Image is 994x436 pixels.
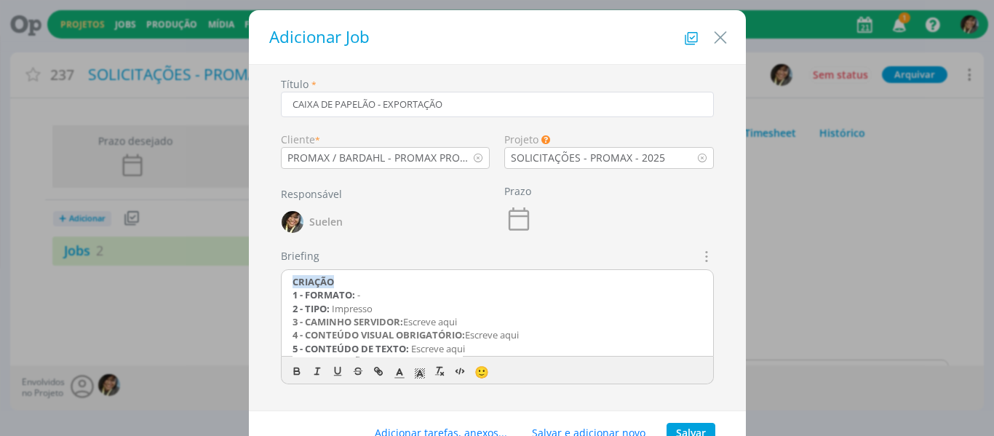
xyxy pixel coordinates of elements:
span: 🙂 [474,364,489,380]
strong: 3 - CAMINHO SERVIDOR: [293,315,403,328]
h1: Adicionar Job [263,25,731,49]
span: Suelen [309,217,343,227]
span: Escreve aqui [411,342,465,355]
strong: 2 - TIPO: [293,302,330,315]
span: - [357,288,360,301]
img: S [282,211,303,233]
span: Impresso [332,302,373,315]
strong: 1 - FORMATO: [293,288,355,301]
button: SSuelen [281,207,343,237]
span: Escreve aqui [403,315,457,328]
div: PROMAX / BARDAHL - PROMAX PRODUTOS MÁXIMOS S/A INDÚSTRIA E COMÉRCIO [287,150,474,165]
span: Escreve aqui [409,355,463,368]
span: Cor de Fundo [410,362,430,380]
strong: 4 - CONTEÚDO VISUAL OBRIGATÓRIO: [293,328,465,341]
div: Cliente [281,132,490,147]
div: PROMAX / BARDAHL - PROMAX PRODUTOS MÁXIMOS S/A INDÚSTRIA E COMÉRCIO [282,150,474,165]
span: Cor do Texto [389,362,410,380]
span: Escreve aqui [465,328,519,341]
div: Projeto [504,132,714,147]
button: 🙂 [471,362,491,380]
strong: 5 - CONTEÚDO DE TEXTO: [293,342,409,355]
label: Responsável [281,186,342,202]
button: Close [709,20,731,49]
div: SOLICITAÇÕES - PROMAX - 2025 [511,150,668,165]
strong: 6 - OBSERVAÇÕES GERAIS: [293,355,409,368]
label: Briefing [281,248,319,263]
label: Título [281,76,309,92]
strong: CRIAÇÃO [293,275,334,288]
label: Prazo [504,183,531,199]
div: SOLICITAÇÕES - PROMAX - 2025 [505,150,668,165]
